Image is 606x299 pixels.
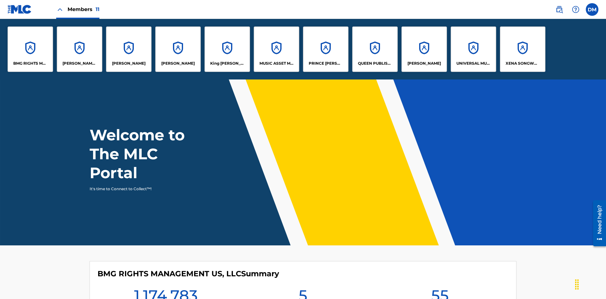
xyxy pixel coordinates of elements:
p: ELVIS COSTELLO [112,61,146,66]
p: UNIVERSAL MUSIC PUB GROUP [456,61,491,66]
a: AccountsQUEEN PUBLISHA [352,26,398,72]
img: help [572,6,579,13]
p: CLEO SONGWRITER [62,61,97,66]
a: AccountsUNIVERSAL MUSIC PUB GROUP [451,26,496,72]
a: Accounts[PERSON_NAME] SONGWRITER [57,26,102,72]
a: Public Search [553,3,566,16]
img: Close [56,6,64,13]
div: Drag [572,275,582,294]
p: XENA SONGWRITER [506,61,540,66]
a: AccountsKing [PERSON_NAME] [205,26,250,72]
iframe: Resource Center [588,198,606,249]
p: It's time to Connect to Collect™! [90,186,199,192]
a: Accounts[PERSON_NAME] [155,26,201,72]
img: search [555,6,563,13]
iframe: Chat Widget [574,269,606,299]
span: Members [68,6,99,13]
a: Accounts[PERSON_NAME] [401,26,447,72]
p: MUSIC ASSET MANAGEMENT (MAM) [259,61,294,66]
a: Accounts[PERSON_NAME] [106,26,151,72]
div: User Menu [586,3,598,16]
a: AccountsBMG RIGHTS MANAGEMENT US, LLC [8,26,53,72]
div: Help [569,3,582,16]
p: RONALD MCTESTERSON [407,61,441,66]
p: PRINCE MCTESTERSON [309,61,343,66]
h1: Welcome to The MLC Portal [90,126,208,182]
h4: BMG RIGHTS MANAGEMENT US, LLC [98,269,279,278]
img: MLC Logo [8,5,32,14]
p: EYAMA MCSINGER [161,61,195,66]
a: AccountsMUSIC ASSET MANAGEMENT (MAM) [254,26,299,72]
p: King McTesterson [210,61,245,66]
a: AccountsPRINCE [PERSON_NAME] [303,26,348,72]
p: QUEEN PUBLISHA [358,61,392,66]
p: BMG RIGHTS MANAGEMENT US, LLC [13,61,48,66]
a: AccountsXENA SONGWRITER [500,26,545,72]
span: 11 [96,6,99,12]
